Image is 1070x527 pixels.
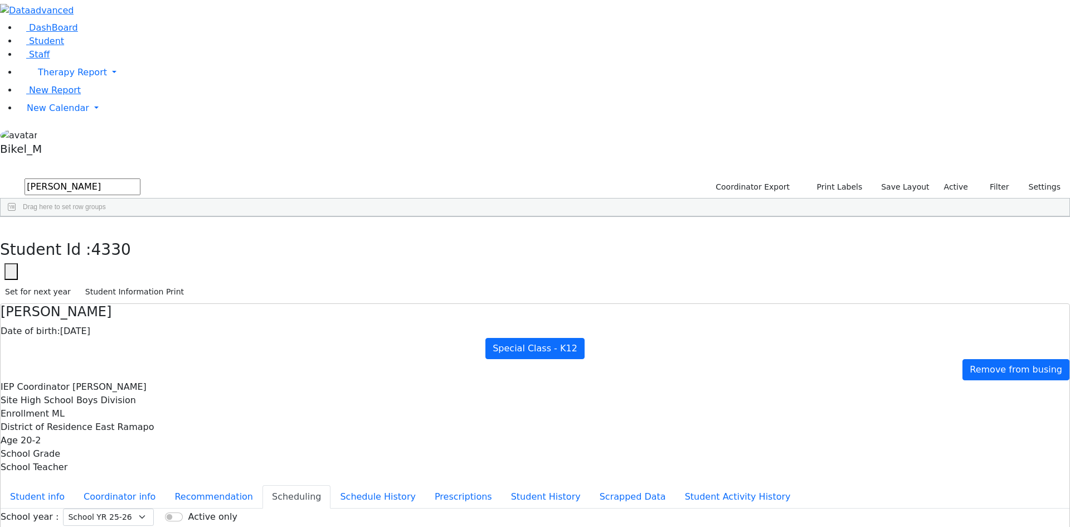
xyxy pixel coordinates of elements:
button: Student Activity History [675,485,800,509]
label: Active [939,178,973,196]
label: School Grade [1,447,60,461]
h4: [PERSON_NAME] [1,304,1069,320]
a: Therapy Report [18,61,1070,84]
span: [PERSON_NAME] [72,381,147,392]
a: DashBoard [18,22,78,33]
a: Student [18,36,64,46]
span: High School Boys Division [21,395,136,405]
span: ML [52,408,65,419]
span: Remove from busing [970,364,1062,375]
a: Remove from busing [962,359,1069,380]
a: Staff [18,49,50,60]
button: Student Information Print [80,283,189,301]
span: East Ramapo [95,422,154,432]
label: School year : [1,510,59,524]
label: Enrollment [1,407,49,420]
span: New Calendar [27,103,89,113]
span: Drag here to set row groups [23,203,106,211]
a: New Report [18,85,81,95]
label: School Teacher [1,461,67,474]
button: Student History [502,485,590,509]
label: IEP Coordinator [1,380,70,394]
span: New Report [29,85,81,95]
button: Save Layout [876,178,934,196]
input: Search [25,178,140,195]
button: Print Labels [804,178,867,196]
label: Site [1,394,18,407]
button: Coordinator info [74,485,165,509]
span: 20-2 [21,435,41,446]
button: Scheduling [262,485,330,509]
label: District of Residence [1,420,93,434]
button: Scrapped Data [590,485,675,509]
button: Schedule History [330,485,425,509]
a: New Calendar [18,97,1070,119]
button: Coordinator Export [708,178,795,196]
span: 4330 [91,240,131,259]
button: Student info [1,485,74,509]
div: [DATE] [1,325,1069,338]
button: Filter [975,178,1014,196]
label: Age [1,434,18,447]
span: DashBoard [29,22,78,33]
span: Therapy Report [38,67,107,78]
span: Student [29,36,64,46]
label: Date of birth: [1,325,60,338]
button: Prescriptions [425,485,502,509]
a: Special Class - K12 [485,338,585,359]
button: Recommendation [165,485,262,509]
span: Staff [29,49,50,60]
button: Settings [1014,178,1066,196]
label: Active only [188,510,237,524]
